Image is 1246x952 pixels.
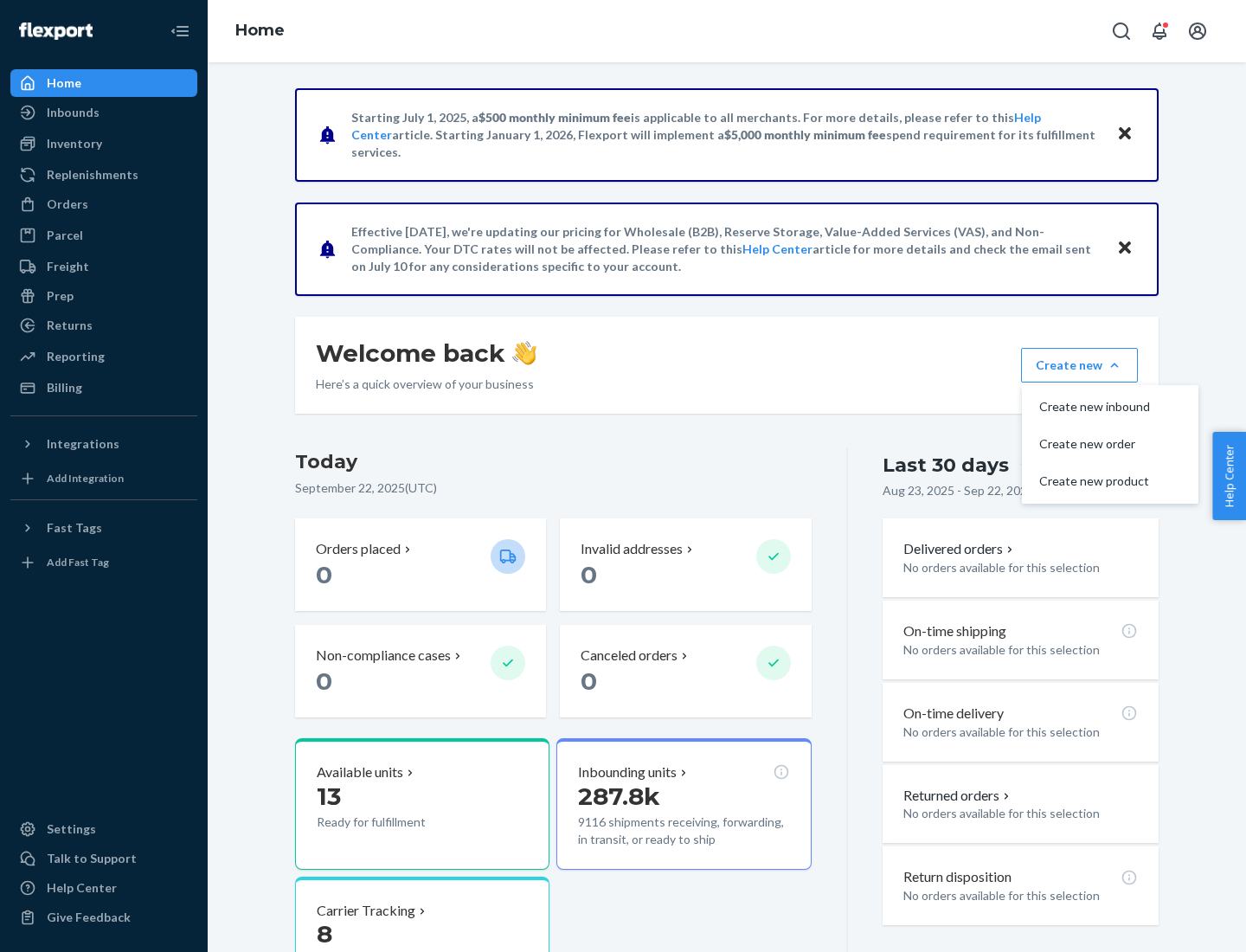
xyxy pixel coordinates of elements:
[47,287,74,305] div: Prep
[19,23,93,40] img: Flexport logo
[512,341,536,365] img: hand-wave emoji
[10,222,197,249] a: Parcel
[10,549,197,576] a: Add Fast Tag
[10,190,197,218] a: Orders
[316,560,332,589] span: 0
[10,161,197,189] a: Replenishments
[883,482,1066,499] p: Aug 23, 2025 - Sep 22, 2025 ( UTC )
[317,919,332,949] span: 8
[295,518,546,611] button: Orders placed 0
[222,6,299,56] ol: breadcrumbs
[47,879,117,897] div: Help Center
[903,786,1013,806] button: Returned orders
[47,227,83,244] div: Parcel
[10,99,197,126] a: Inbounds
[47,166,138,183] div: Replenishments
[47,471,124,486] div: Add Integration
[47,317,93,334] div: Returns
[903,641,1138,659] p: No orders available for this selection
[10,69,197,97] a: Home
[47,196,88,213] div: Orders
[10,282,197,310] a: Prep
[47,104,100,121] div: Inbounds
[10,514,197,542] button: Fast Tags
[903,539,1017,559] button: Delivered orders
[47,135,102,152] div: Inventory
[47,258,89,275] div: Freight
[1021,348,1138,383] button: Create newCreate new inboundCreate new orderCreate new product
[1212,432,1246,520] button: Help Center
[10,430,197,458] button: Integrations
[295,625,546,717] button: Non-compliance cases 0
[903,621,1006,641] p: On-time shipping
[1025,426,1195,463] button: Create new order
[1039,475,1150,487] span: Create new product
[1025,463,1195,500] button: Create new product
[903,867,1012,887] p: Return disposition
[316,338,536,369] h1: Welcome back
[47,850,137,867] div: Talk to Support
[1104,14,1139,48] button: Open Search Box
[47,74,81,92] div: Home
[47,519,102,537] div: Fast Tags
[351,109,1100,161] p: Starting July 1, 2025, a is applicable to all merchants. For more details, please refer to this a...
[581,539,683,559] p: Invalid addresses
[578,814,789,848] p: 9116 shipments receiving, forwarding, in transit, or ready to ship
[10,465,197,492] a: Add Integration
[295,738,549,870] button: Available units13Ready for fulfillment
[903,805,1138,822] p: No orders available for this selection
[1180,14,1215,48] button: Open account menu
[903,887,1138,904] p: No orders available for this selection
[1039,438,1150,450] span: Create new order
[578,782,660,811] span: 287.8k
[47,379,82,396] div: Billing
[1114,122,1136,147] button: Close
[883,452,1009,479] div: Last 30 days
[316,539,401,559] p: Orders placed
[47,435,119,453] div: Integrations
[316,376,536,393] p: Here’s a quick overview of your business
[295,448,812,476] h3: Today
[47,909,131,926] div: Give Feedback
[742,241,812,256] a: Help Center
[317,814,477,831] p: Ready for fulfillment
[1114,236,1136,261] button: Close
[10,815,197,843] a: Settings
[1142,14,1177,48] button: Open notifications
[560,625,811,717] button: Canceled orders 0
[10,874,197,902] a: Help Center
[903,704,1004,724] p: On-time delivery
[10,130,197,158] a: Inventory
[47,348,105,365] div: Reporting
[163,14,197,48] button: Close Navigation
[560,518,811,611] button: Invalid addresses 0
[10,253,197,280] a: Freight
[10,374,197,402] a: Billing
[316,646,451,666] p: Non-compliance cases
[10,845,197,872] a: Talk to Support
[47,555,109,569] div: Add Fast Tag
[1025,389,1195,426] button: Create new inbound
[724,127,886,142] span: $5,000 monthly minimum fee
[903,724,1138,741] p: No orders available for this selection
[316,666,332,696] span: 0
[47,820,96,838] div: Settings
[351,223,1100,275] p: Effective [DATE], we're updating our pricing for Wholesale (B2B), Reserve Storage, Value-Added Se...
[317,762,403,782] p: Available units
[578,762,677,782] p: Inbounding units
[317,782,341,811] span: 13
[317,901,415,921] p: Carrier Tracking
[581,666,597,696] span: 0
[10,904,197,931] button: Give Feedback
[295,479,812,497] p: September 22, 2025 ( UTC )
[1039,401,1150,413] span: Create new inbound
[903,559,1138,576] p: No orders available for this selection
[478,110,631,125] span: $500 monthly minimum fee
[10,312,197,339] a: Returns
[581,646,678,666] p: Canceled orders
[235,21,285,40] a: Home
[581,560,597,589] span: 0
